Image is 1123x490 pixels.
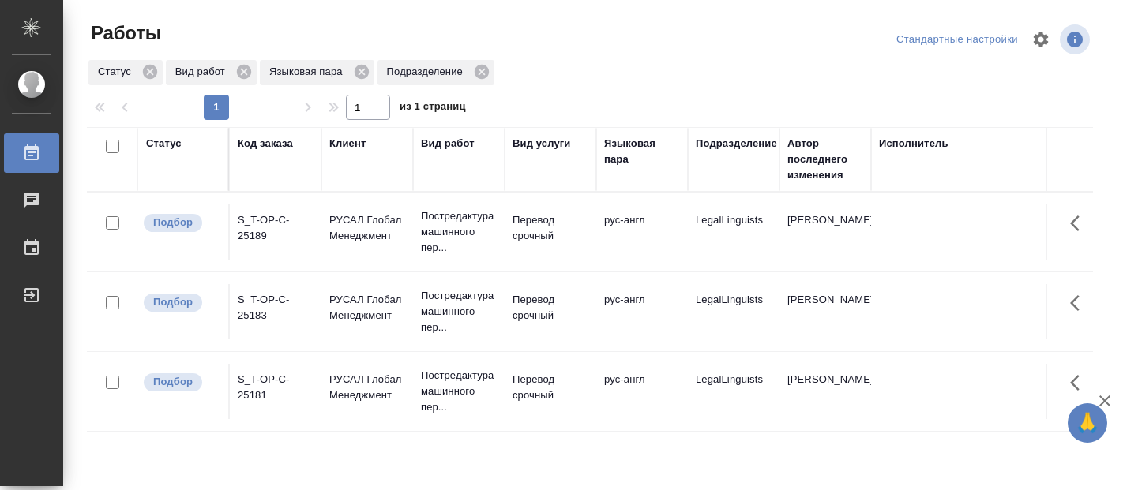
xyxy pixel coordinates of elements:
span: Настроить таблицу [1022,21,1060,58]
div: Можно подбирать исполнителей [142,292,220,313]
button: 🙏 [1068,403,1107,443]
div: Статус [88,60,163,85]
p: Статус [98,64,137,80]
td: [PERSON_NAME] [779,284,871,339]
div: Статус [146,136,182,151]
p: Перевод срочный [513,212,588,244]
td: LegalLinguists [688,284,779,339]
p: Подбор [153,215,193,230]
div: Вид работ [166,60,257,85]
p: Вид работ [175,64,231,80]
td: рус-англ [596,204,688,260]
div: Подразделение [696,136,777,151]
p: РУСАЛ Глобал Менеджмент [329,372,405,403]
div: Код заказа [238,136,293,151]
p: Постредактура машинного пер... [421,208,497,256]
button: Здесь прячутся важные кнопки [1061,364,1099,402]
div: S_T-OP-C-25189 [238,212,314,244]
div: Вид услуги [513,136,571,151]
div: S_T-OP-C-25183 [238,292,314,324]
div: S_T-OP-C-25181 [238,372,314,403]
div: Можно подбирать исполнителей [142,372,220,393]
p: Перевод срочный [513,292,588,324]
div: split button [892,28,1022,52]
div: Автор последнего изменения [787,136,863,183]
button: Здесь прячутся важные кнопки [1061,204,1099,242]
div: Можно подбирать исполнителей [142,212,220,234]
div: Вид работ [421,136,475,151]
div: Подразделение [377,60,494,85]
div: Языковая пара [260,60,374,85]
p: РУСАЛ Глобал Менеджмент [329,292,405,324]
p: Подбор [153,374,193,390]
div: Исполнитель [879,136,948,151]
p: Подбор [153,294,193,310]
p: Подразделение [387,64,468,80]
button: Здесь прячутся важные кнопки [1061,284,1099,322]
div: Клиент [329,136,366,151]
p: Постредактура машинного пер... [421,288,497,335]
td: [PERSON_NAME] [779,204,871,260]
td: LegalLinguists [688,204,779,260]
p: Перевод срочный [513,372,588,403]
div: Языковая пара [604,136,680,167]
span: Посмотреть информацию [1060,24,1093,54]
p: Постредактура машинного пер... [421,368,497,415]
span: Работы [87,21,161,46]
span: из 1 страниц [400,97,466,120]
span: 🙏 [1074,406,1101,440]
td: рус-англ [596,284,688,339]
p: РУСАЛ Глобал Менеджмент [329,212,405,244]
p: Языковая пара [269,64,348,80]
td: LegalLinguists [688,364,779,419]
td: [PERSON_NAME] [779,364,871,419]
td: рус-англ [596,364,688,419]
